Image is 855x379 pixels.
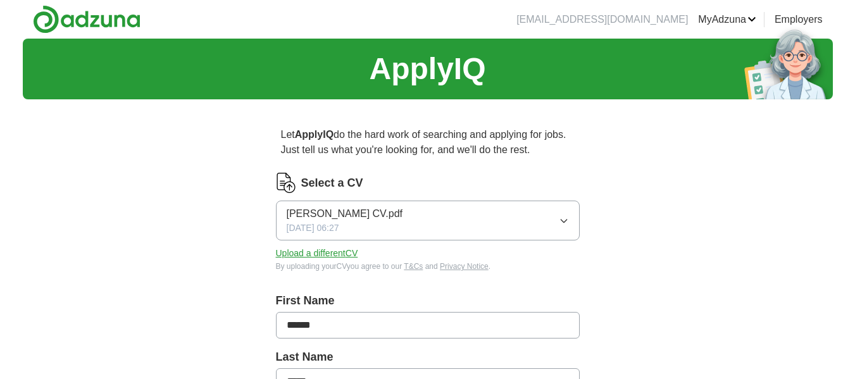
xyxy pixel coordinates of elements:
button: [PERSON_NAME] CV.pdf[DATE] 06:27 [276,201,580,240]
button: Upload a differentCV [276,247,358,260]
img: Adzuna logo [33,5,140,34]
a: Employers [775,12,823,27]
strong: ApplyIQ [295,129,334,140]
img: CV Icon [276,173,296,193]
a: Privacy Notice [440,262,489,271]
label: First Name [276,292,580,309]
p: Let do the hard work of searching and applying for jobs. Just tell us what you're looking for, an... [276,122,580,163]
a: MyAdzuna [698,12,756,27]
li: [EMAIL_ADDRESS][DOMAIN_NAME] [516,12,688,27]
h1: ApplyIQ [369,46,485,92]
label: Last Name [276,349,580,366]
a: T&Cs [404,262,423,271]
label: Select a CV [301,175,363,192]
div: By uploading your CV you agree to our and . [276,261,580,272]
span: [DATE] 06:27 [287,221,339,235]
span: [PERSON_NAME] CV.pdf [287,206,403,221]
